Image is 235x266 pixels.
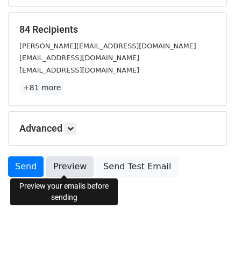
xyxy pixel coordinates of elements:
a: Send Test Email [96,156,178,177]
a: Send [8,156,44,177]
a: Preview [46,156,94,177]
a: +81 more [19,81,65,95]
div: Preview your emails before sending [10,178,118,205]
small: [EMAIL_ADDRESS][DOMAIN_NAME] [19,66,139,74]
h5: Advanced [19,123,216,134]
h5: 84 Recipients [19,24,216,35]
iframe: Chat Widget [181,214,235,266]
small: [EMAIL_ADDRESS][DOMAIN_NAME] [19,54,139,62]
small: [PERSON_NAME][EMAIL_ADDRESS][DOMAIN_NAME] [19,42,196,50]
